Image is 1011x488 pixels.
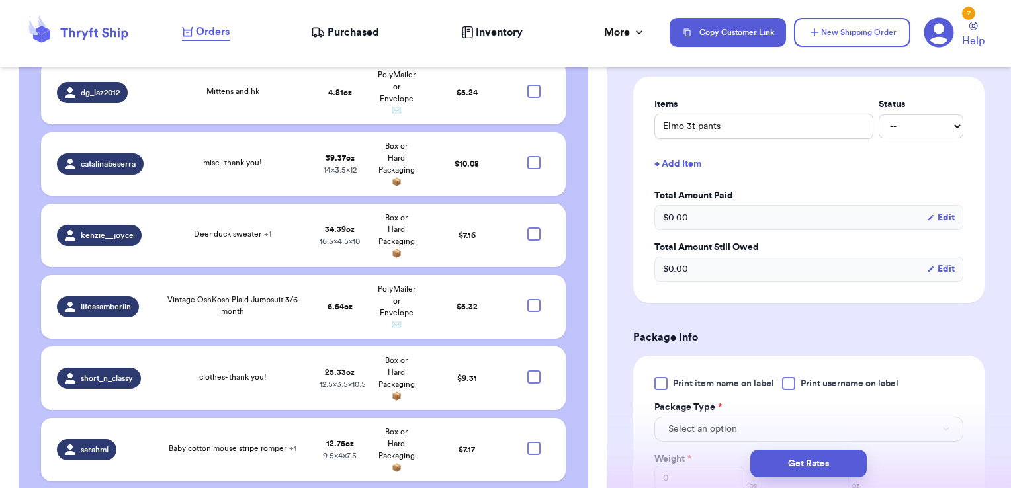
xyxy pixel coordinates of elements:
[927,263,955,276] button: Edit
[328,24,379,40] span: Purchased
[457,303,478,311] span: $ 5.32
[654,98,873,111] label: Items
[199,373,267,381] span: clothes- thank you!
[81,444,109,455] span: sarahml
[654,189,963,202] label: Total Amount Paid
[654,241,963,254] label: Total Amount Still Owed
[924,17,954,48] a: 7
[326,154,355,162] strong: 39.37 oz
[654,401,722,414] label: Package Type
[81,373,133,384] span: short_n_classy
[604,24,646,40] div: More
[196,24,230,40] span: Orders
[455,160,479,168] span: $ 10.08
[289,444,296,452] span: + 1
[457,89,478,97] span: $ 5.24
[324,166,357,174] span: 14 x 3.5 x 12
[264,230,271,238] span: + 1
[325,368,355,376] strong: 25.33 oz
[328,89,352,97] strong: 4.81 oz
[801,377,899,390] span: Print username on label
[927,211,955,224] button: Edit
[81,302,131,312] span: lifeasamberlin
[459,231,476,239] span: $ 7.16
[670,18,786,47] button: Copy Customer Link
[311,24,379,40] a: Purchased
[654,417,963,442] button: Select an option
[81,230,134,241] span: kenzie__joyce
[378,142,415,186] span: Box or Hard Packaging 📦
[378,356,415,400] span: Box or Hard Packaging 📦
[962,33,985,49] span: Help
[673,377,774,390] span: Print item name on label
[182,24,230,41] a: Orders
[649,149,969,179] button: + Add Item
[794,18,910,47] button: New Shipping Order
[879,98,963,111] label: Status
[320,380,366,388] span: 12.5 x 3.5 x 10.5
[633,329,985,345] h3: Package Info
[378,428,415,471] span: Box or Hard Packaging 📦
[194,230,271,238] span: Deer duck sweater
[81,159,136,169] span: catalinabeserra
[457,374,477,382] span: $ 9.31
[169,444,296,452] span: Baby cotton mouse stripe romper
[323,452,357,460] span: 9.5 x 4 x 7.5
[206,87,259,95] span: Mittens and hk
[326,440,354,448] strong: 12.75 oz
[325,225,355,233] strong: 34.39 oz
[962,22,985,49] a: Help
[328,303,353,311] strong: 6.54 oz
[81,87,120,98] span: dg_laz2012
[476,24,523,40] span: Inventory
[459,446,475,454] span: $ 7.17
[378,71,416,114] span: PolyMailer or Envelope ✉️
[378,214,415,257] span: Box or Hard Packaging 📦
[962,7,975,20] div: 7
[320,237,360,245] span: 16.5 x 4.5 x 10
[750,450,867,477] button: Get Rates
[461,24,523,40] a: Inventory
[203,159,262,167] span: misc - thank you!
[668,423,737,436] span: Select an option
[378,285,416,329] span: PolyMailer or Envelope ✉️
[663,211,688,224] span: $ 0.00
[167,296,298,315] span: Vintage OshKosh Plaid Jumpsuit 3/6 month
[663,263,688,276] span: $ 0.00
